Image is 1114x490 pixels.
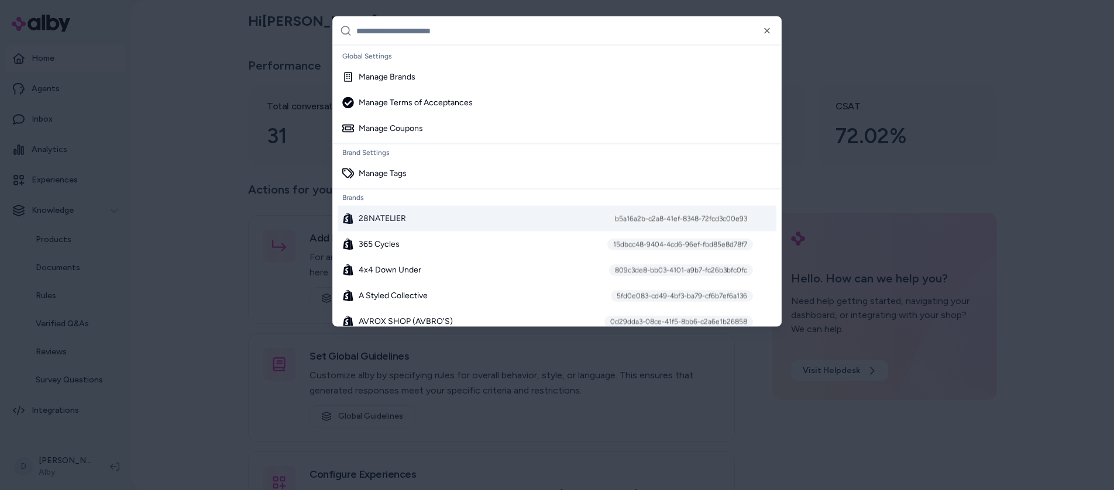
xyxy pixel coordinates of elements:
[359,213,406,225] span: 28NATELIER
[359,316,453,327] span: AVROX SHOP (AVBRO'S)
[359,239,400,250] span: 365 Cycles
[342,97,473,109] div: Manage Terms of Acceptances
[359,264,421,276] span: 4x4 Down Under
[342,168,407,180] div: Manage Tags
[342,123,423,134] div: Manage Coupons
[609,264,753,276] div: 809c3de8-bb03-4101-a9b7-fc26b3bfc0fc
[338,189,776,206] div: Brands
[342,71,415,83] div: Manage Brands
[359,290,428,302] span: A Styled Collective
[611,290,753,302] div: 5fd0e083-cd49-4bf3-ba79-cf6b7ef6a136
[604,316,753,327] div: 0d29dda3-08ce-41f5-8bb6-c2a6e1b26858
[607,239,753,250] div: 15dbcc48-9404-4cd6-96ef-fbd85e8d78f7
[338,48,776,64] div: Global Settings
[338,144,776,161] div: Brand Settings
[609,213,753,225] div: b5a16a2b-c2a8-41ef-8348-72fcd3c00e93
